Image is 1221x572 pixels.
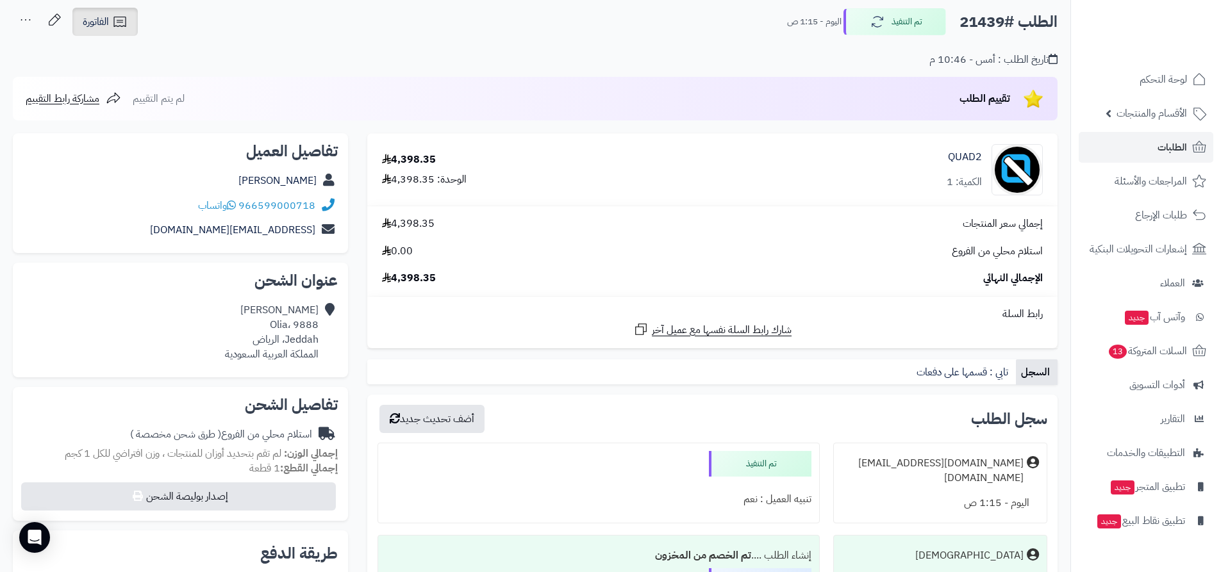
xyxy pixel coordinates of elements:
a: [EMAIL_ADDRESS][DOMAIN_NAME] [150,222,315,238]
h2: الطلب #21439 [959,9,1058,35]
div: الوحدة: 4,398.35 [382,172,467,187]
span: جديد [1125,311,1149,325]
button: تم التنفيذ [843,8,946,35]
a: 966599000718 [238,198,315,213]
span: لم يتم التقييم [133,91,185,106]
a: التطبيقات والخدمات [1079,437,1213,468]
a: الفاتورة [72,8,138,36]
div: [PERSON_NAME] Olia، 9888 Jeddah، الرياض المملكة العربية السعودية [225,303,319,361]
span: لوحة التحكم [1140,70,1187,88]
span: وآتس آب [1124,308,1185,326]
span: 4,398.35 [382,217,435,231]
button: أضف تحديث جديد [379,405,485,433]
span: 4,398.35 [382,271,436,286]
span: العملاء [1160,274,1185,292]
span: تطبيق المتجر [1109,478,1185,496]
span: جديد [1097,514,1121,528]
div: إنشاء الطلب .... [386,543,811,568]
a: مشاركة رابط التقييم [26,91,121,106]
h3: سجل الطلب [971,411,1047,427]
a: تطبيق المتجرجديد [1079,471,1213,502]
a: طلبات الإرجاع [1079,200,1213,231]
a: الطلبات [1079,132,1213,163]
a: التقارير [1079,404,1213,434]
a: QUAD2 [948,150,982,165]
small: 1 قطعة [249,461,338,476]
span: الفاتورة [83,14,109,29]
a: العملاء [1079,268,1213,298]
img: no_image-90x90.png [992,144,1042,195]
span: المراجعات والأسئلة [1115,172,1187,190]
div: تم التنفيذ [709,451,811,477]
span: السلات المتروكة [1108,342,1187,360]
small: اليوم - 1:15 ص [787,15,842,28]
h2: عنوان الشحن [23,273,338,288]
h2: طريقة الدفع [260,546,338,561]
b: تم الخصم من المخزون [655,548,751,563]
div: [DOMAIN_NAME][EMAIL_ADDRESS][DOMAIN_NAME] [842,456,1024,486]
div: Open Intercom Messenger [19,522,50,553]
a: المراجعات والأسئلة [1079,166,1213,197]
a: [PERSON_NAME] [238,173,317,188]
div: 4,398.35 [382,152,436,167]
span: تطبيق نقاط البيع [1096,512,1185,530]
div: رابط السلة [372,307,1052,322]
a: السجل [1016,359,1058,385]
div: اليوم - 1:15 ص [842,491,1039,516]
a: إشعارات التحويلات البنكية [1079,234,1213,265]
span: تقييم الطلب [959,91,1010,106]
span: 13 [1109,345,1127,359]
a: أدوات التسويق [1079,370,1213,400]
span: الأقسام والمنتجات [1117,104,1187,122]
img: logo-2.png [1134,10,1209,37]
span: الطلبات [1158,138,1187,156]
a: واتساب [198,198,236,213]
span: مشاركة رابط التقييم [26,91,99,106]
span: 0.00 [382,244,413,259]
div: تاريخ الطلب : أمس - 10:46 م [929,53,1058,67]
span: إشعارات التحويلات البنكية [1090,240,1187,258]
h2: تفاصيل الشحن [23,397,338,413]
span: الإجمالي النهائي [983,271,1043,286]
span: جديد [1111,480,1134,494]
span: لم تقم بتحديد أوزان للمنتجات ، وزن افتراضي للكل 1 كجم [65,446,281,461]
h2: تفاصيل العميل [23,143,338,159]
div: [DEMOGRAPHIC_DATA] [915,548,1024,563]
a: تطبيق نقاط البيعجديد [1079,505,1213,536]
span: أدوات التسويق [1129,376,1185,394]
span: شارك رابط السلة نفسها مع عميل آخر [652,323,792,338]
a: وآتس آبجديد [1079,302,1213,332]
span: طلبات الإرجاع [1135,206,1187,224]
span: التقارير [1161,410,1185,428]
a: السلات المتروكة13 [1079,336,1213,366]
a: تابي : قسمها على دفعات [911,359,1016,385]
a: شارك رابط السلة نفسها مع عميل آخر [633,322,792,338]
div: استلام محلي من الفروع [130,427,312,442]
button: إصدار بوليصة الشحن [21,482,336,511]
strong: إجمالي القطع: [280,461,338,476]
span: استلام محلي من الفروع [952,244,1043,259]
a: لوحة التحكم [1079,64,1213,95]
span: إجمالي سعر المنتجات [963,217,1043,231]
strong: إجمالي الوزن: [284,446,338,461]
div: الكمية: 1 [947,175,982,190]
span: التطبيقات والخدمات [1107,444,1185,462]
span: ( طرق شحن مخصصة ) [130,427,221,442]
div: تنبيه العميل : نعم [386,487,811,512]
